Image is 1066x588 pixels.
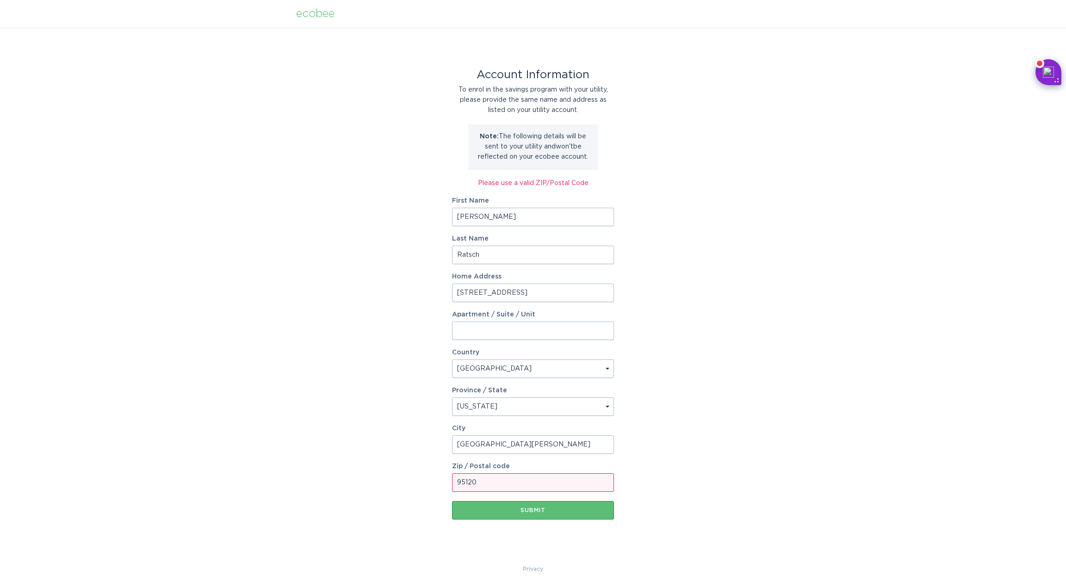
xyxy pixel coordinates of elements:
label: Home Address [452,273,614,280]
div: Please use a valid ZIP/Postal Code [452,178,614,188]
label: Apartment / Suite / Unit [452,311,614,318]
p: The following details will be sent to your utility and won't be reflected on your ecobee account. [475,131,591,162]
a: Privacy Policy & Terms of Use [523,564,543,574]
label: Country [452,349,479,356]
label: First Name [452,198,614,204]
label: City [452,425,614,432]
div: Account Information [452,70,614,80]
div: ecobee [296,9,335,19]
strong: Note: [480,133,499,140]
div: To enrol in the savings program with your utility, please provide the same name and address as li... [452,85,614,115]
label: Province / State [452,387,507,394]
label: Last Name [452,235,614,242]
button: Submit [452,501,614,520]
div: Submit [457,508,609,513]
label: Zip / Postal code [452,463,614,470]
